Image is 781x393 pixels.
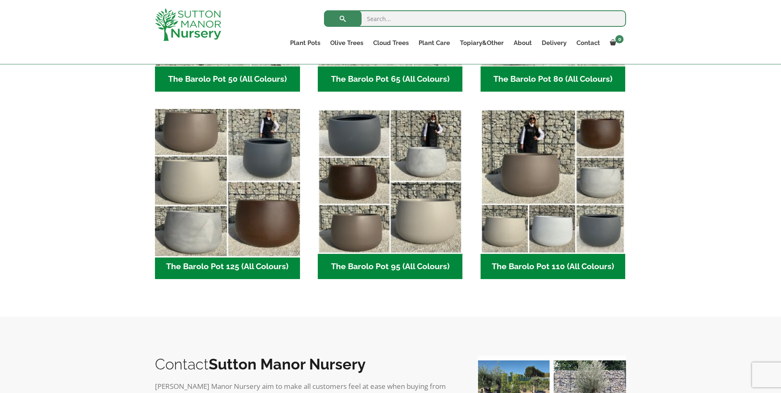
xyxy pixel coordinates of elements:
[481,66,626,92] h2: The Barolo Pot 80 (All Colours)
[155,254,300,279] h2: The Barolo Pot 125 (All Colours)
[155,8,221,41] img: logo
[155,66,300,92] h2: The Barolo Pot 50 (All Colours)
[481,109,626,279] a: Visit product category The Barolo Pot 110 (All Colours)
[155,109,300,279] a: Visit product category The Barolo Pot 125 (All Colours)
[318,109,463,254] img: The Barolo Pot 95 (All Colours)
[325,37,368,49] a: Olive Trees
[324,10,626,27] input: Search...
[414,37,455,49] a: Plant Care
[209,355,366,373] b: Sutton Manor Nursery
[318,109,463,279] a: Visit product category The Barolo Pot 95 (All Colours)
[318,66,463,92] h2: The Barolo Pot 65 (All Colours)
[155,355,461,373] h2: Contact
[481,254,626,279] h2: The Barolo Pot 110 (All Colours)
[615,35,624,43] span: 0
[368,37,414,49] a: Cloud Trees
[455,37,509,49] a: Topiary&Other
[151,106,303,258] img: The Barolo Pot 125 (All Colours)
[509,37,537,49] a: About
[571,37,605,49] a: Contact
[605,37,626,49] a: 0
[537,37,571,49] a: Delivery
[481,109,626,254] img: The Barolo Pot 110 (All Colours)
[318,254,463,279] h2: The Barolo Pot 95 (All Colours)
[285,37,325,49] a: Plant Pots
